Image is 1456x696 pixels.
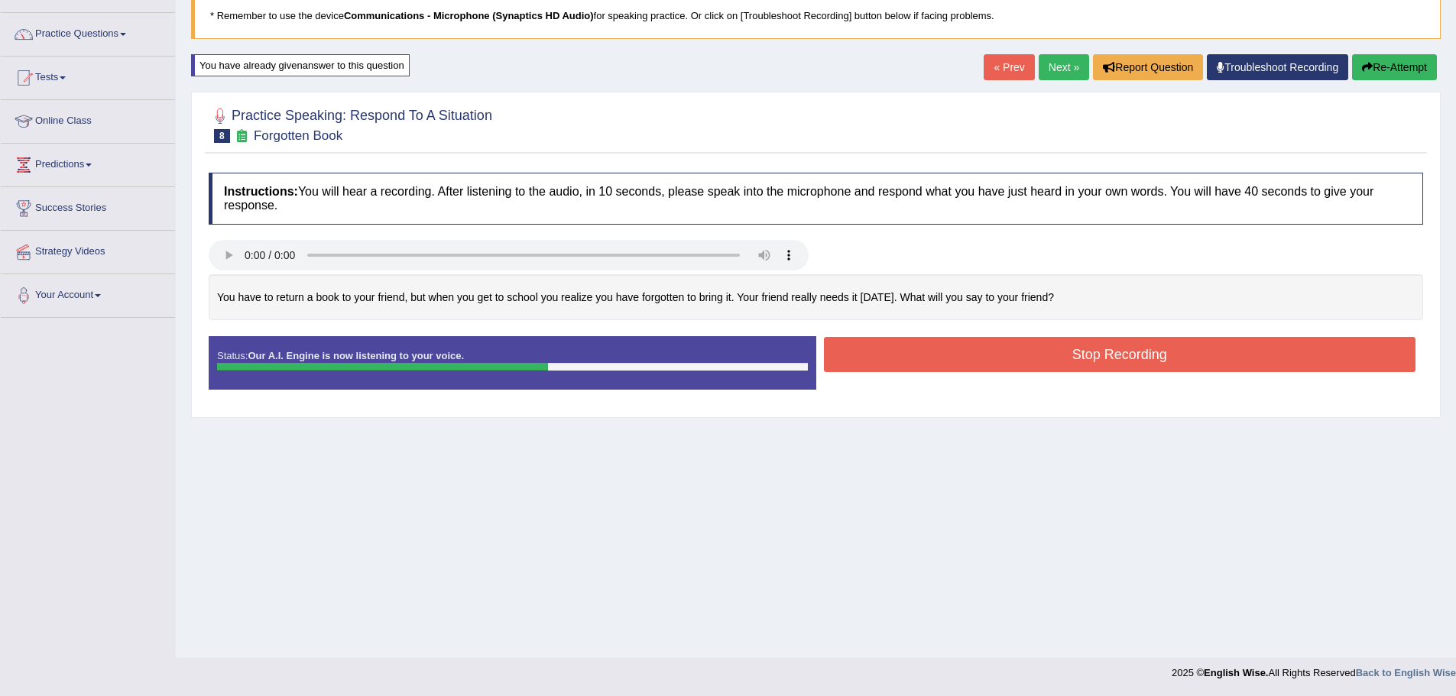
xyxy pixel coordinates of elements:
span: 8 [214,129,230,143]
div: 2025 © All Rights Reserved [1172,658,1456,680]
button: Re-Attempt [1352,54,1437,80]
a: « Prev [984,54,1034,80]
a: Strategy Videos [1,231,175,269]
a: Online Class [1,100,175,138]
a: Next » [1039,54,1089,80]
div: Status: [209,336,816,390]
a: Your Account [1,274,175,312]
div: You have already given answer to this question [191,54,410,76]
strong: English Wise. [1204,667,1268,678]
h4: You will hear a recording. After listening to the audio, in 10 seconds, please speak into the mic... [209,173,1423,224]
button: Stop Recording [824,337,1416,372]
a: Tests [1,57,175,95]
a: Practice Questions [1,13,175,51]
a: Predictions [1,144,175,182]
strong: Our A.I. Engine is now listening to your voice. [248,350,464,361]
button: Report Question [1093,54,1203,80]
a: Back to English Wise [1356,667,1456,678]
a: Troubleshoot Recording [1207,54,1348,80]
a: Success Stories [1,187,175,225]
small: Forgotten Book [254,128,342,143]
b: Communications - Microphone (Synaptics HD Audio) [344,10,594,21]
b: Instructions: [224,185,298,198]
div: You have to return a book to your friend, but when you get to school you realize you have forgott... [209,274,1423,321]
h2: Practice Speaking: Respond To A Situation [209,105,492,143]
small: Exam occurring question [234,129,250,144]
